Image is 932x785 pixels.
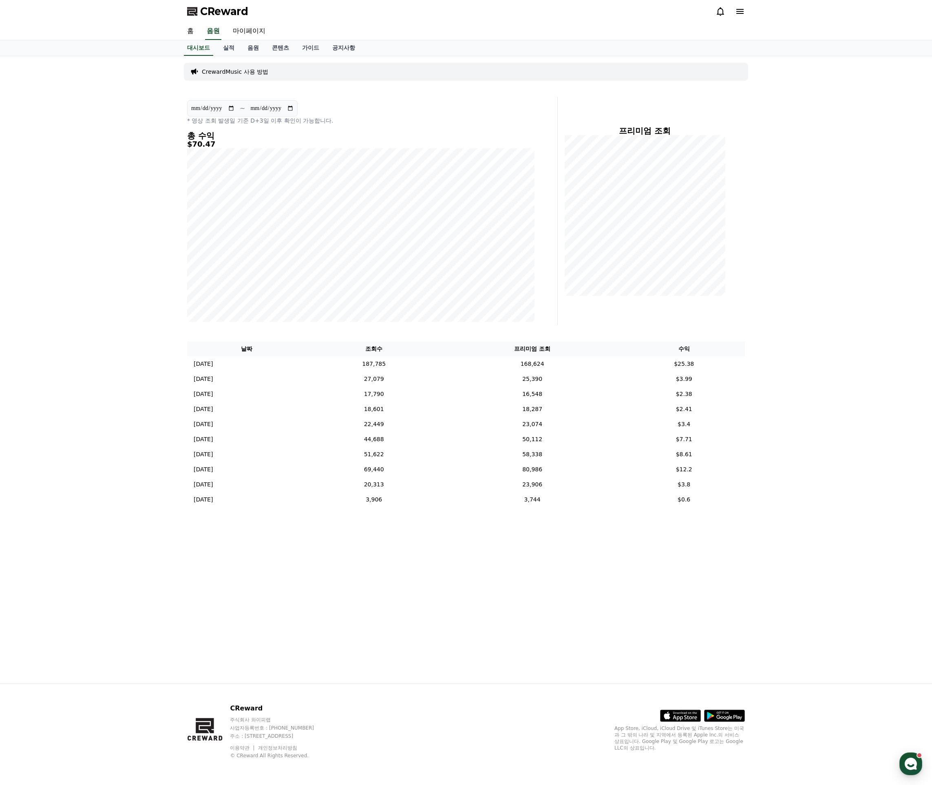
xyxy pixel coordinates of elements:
[307,432,442,447] td: 44,688
[442,492,623,507] td: 3,744
[307,372,442,387] td: 27,079
[564,126,725,135] h4: 프리미엄 조회
[614,725,745,751] p: App Store, iCloud, iCloud Drive 및 iTunes Store는 미국과 그 밖의 나라 및 지역에서 등록된 Apple Inc.의 서비스 상표입니다. Goo...
[623,492,745,507] td: $0.6
[623,387,745,402] td: $2.38
[442,462,623,477] td: 80,986
[442,372,623,387] td: 25,390
[442,477,623,492] td: 23,906
[307,341,442,356] th: 조회수
[230,733,329,739] p: 주소 : [STREET_ADDRESS]
[326,40,362,56] a: 공지사항
[258,745,297,751] a: 개인정보처리방침
[194,435,213,444] p: [DATE]
[442,432,623,447] td: 50,112
[241,40,265,56] a: 음원
[296,40,326,56] a: 가이드
[442,356,623,372] td: 168,624
[442,447,623,462] td: 58,338
[194,360,213,368] p: [DATE]
[187,131,534,140] h4: 총 수익
[187,140,534,148] h5: $70.47
[194,420,213,429] p: [DATE]
[623,447,745,462] td: $8.61
[187,341,307,356] th: 날짜
[202,68,268,76] a: CrewardMusic 사용 방법
[307,447,442,462] td: 51,622
[623,417,745,432] td: $3.4
[181,23,200,40] a: 홈
[307,492,442,507] td: 3,906
[230,725,329,731] p: 사업자등록번호 : [PHONE_NUMBER]
[194,405,213,413] p: [DATE]
[205,23,221,40] a: 음원
[194,465,213,474] p: [DATE]
[442,402,623,417] td: 18,287
[623,432,745,447] td: $7.71
[307,477,442,492] td: 20,313
[187,117,534,125] p: * 영상 조회 발생일 기준 D+3일 이후 확인이 가능합니다.
[442,341,623,356] th: 프리미엄 조회
[230,752,329,759] p: © CReward All Rights Reserved.
[307,356,442,372] td: 187,785
[194,480,213,489] p: [DATE]
[307,402,442,417] td: 18,601
[442,417,623,432] td: 23,074
[623,402,745,417] td: $2.41
[230,704,329,713] p: CReward
[623,356,745,372] td: $25.38
[194,390,213,398] p: [DATE]
[307,387,442,402] td: 17,790
[187,5,248,18] a: CReward
[307,417,442,432] td: 22,449
[265,40,296,56] a: 콘텐츠
[194,450,213,459] p: [DATE]
[623,341,745,356] th: 수익
[623,477,745,492] td: $3.8
[240,103,245,113] p: ~
[442,387,623,402] td: 16,548
[200,5,248,18] span: CReward
[194,375,213,383] p: [DATE]
[623,372,745,387] td: $3.99
[216,40,241,56] a: 실적
[623,462,745,477] td: $12.2
[230,717,329,723] p: 주식회사 와이피랩
[194,495,213,504] p: [DATE]
[307,462,442,477] td: 69,440
[230,745,256,751] a: 이용약관
[226,23,272,40] a: 마이페이지
[184,40,213,56] a: 대시보드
